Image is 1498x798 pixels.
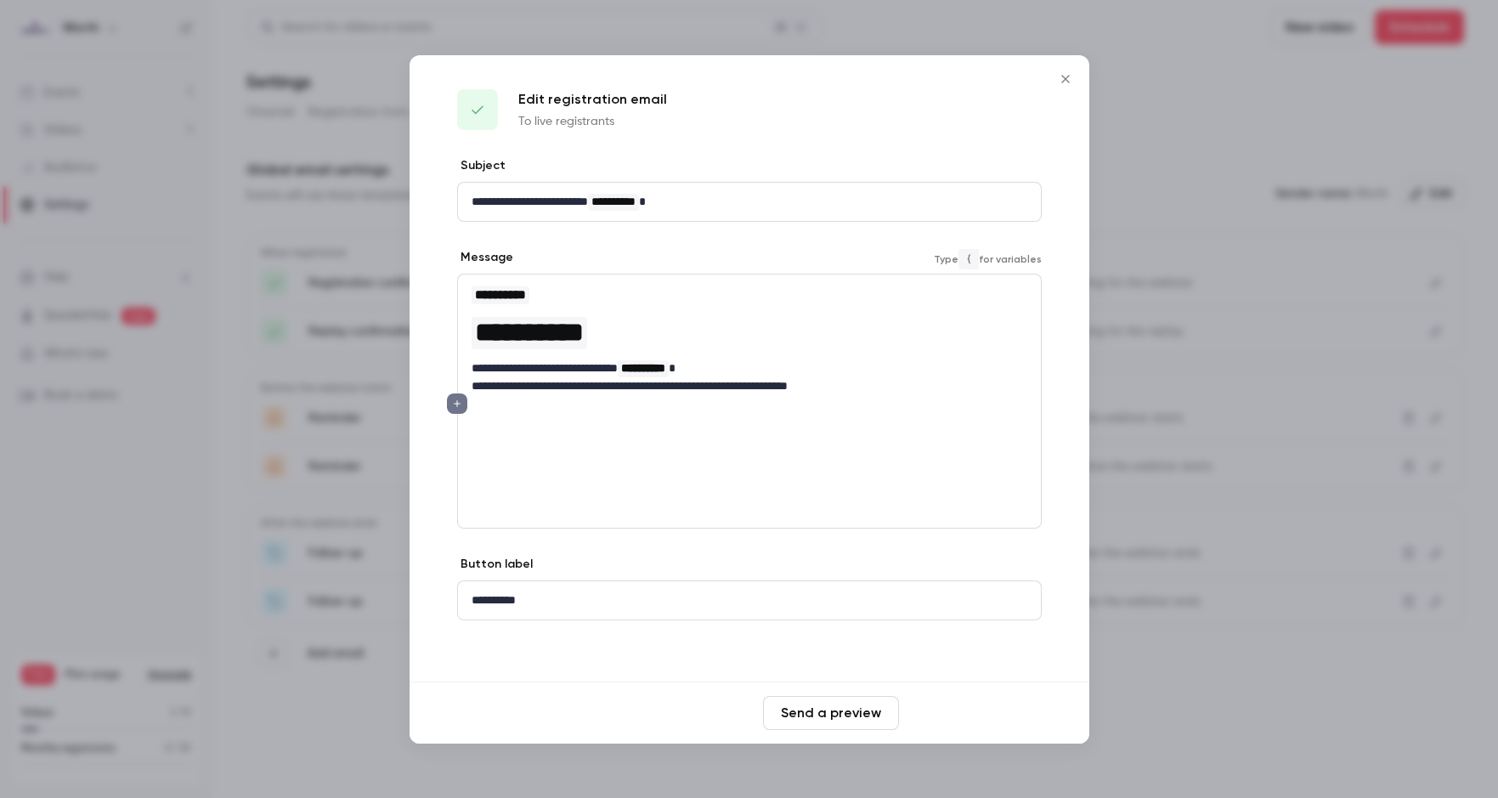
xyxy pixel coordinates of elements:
button: Save changes [906,696,1042,730]
button: Close [1049,62,1083,96]
label: Button label [457,556,533,573]
code: { [958,249,979,269]
div: editor [458,274,1041,423]
label: Subject [457,157,506,174]
button: Send a preview [763,696,899,730]
div: editor [458,581,1041,620]
p: Edit registration email [518,89,667,110]
p: To live registrants [518,113,667,130]
label: Message [457,249,513,266]
span: Type for variables [934,249,1042,269]
div: editor [458,183,1041,221]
